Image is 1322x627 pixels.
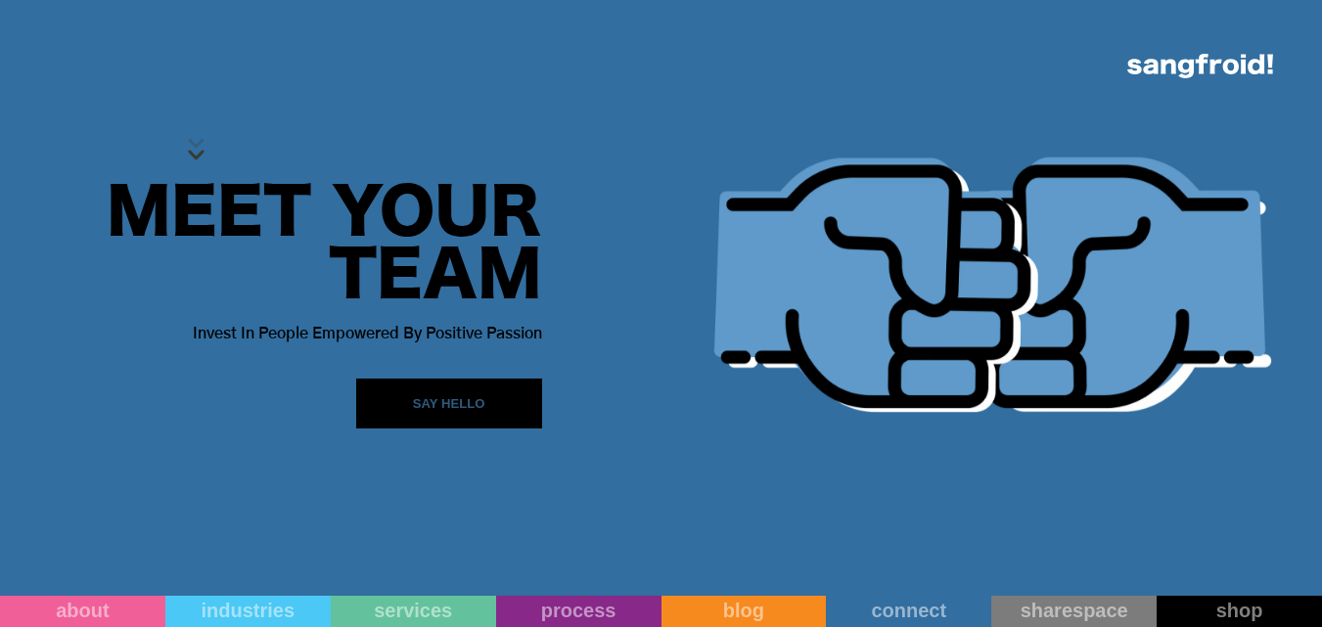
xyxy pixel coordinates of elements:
div: industries [165,599,331,622]
img: logo [1127,54,1273,78]
a: blog [661,596,827,627]
div: process [496,599,661,622]
a: process [496,596,661,627]
a: shop [1157,596,1322,627]
a: Say Hello [356,379,542,428]
div: services [331,599,496,622]
div: connect [826,599,991,622]
div: sharespace [991,599,1157,622]
a: connect [826,596,991,627]
div: Say Hello [413,394,485,414]
a: services [331,596,496,627]
a: industries [165,596,331,627]
div: shop [1157,599,1322,622]
div: Invest In People Empowered By Positive Passion [107,318,542,347]
a: sharespace [991,596,1157,627]
div: blog [661,599,827,622]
